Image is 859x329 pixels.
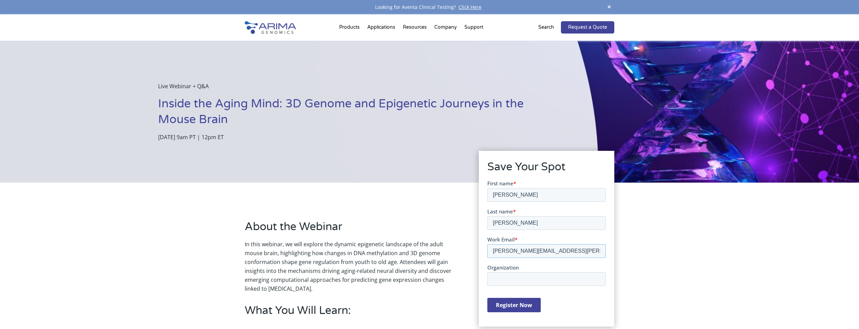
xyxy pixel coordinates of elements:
h2: What You Will Learn: [245,303,458,324]
iframe: Form 1 [487,180,606,318]
p: Live Webinar + Q&A [158,82,564,96]
p: In this webinar, we will explore the dynamic epigenetic landscape of the adult mouse brain, highl... [245,240,458,293]
p: [DATE] 9am PT | 12pm ET [158,133,564,142]
img: Arima-Genomics-logo [245,21,296,34]
div: Looking for Aventa Clinical Testing? [245,3,614,12]
p: Search [538,23,554,32]
h1: Inside the Aging Mind: 3D Genome and Epigenetic Journeys in the Mouse Brain [158,96,564,133]
h2: Save Your Spot [487,159,606,180]
a: Request a Quote [561,21,614,34]
h2: About the Webinar [245,219,458,240]
a: Click Here [456,4,484,10]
